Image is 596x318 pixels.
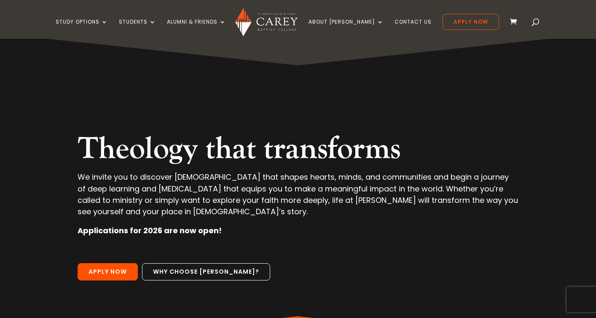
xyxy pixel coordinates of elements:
img: Carey Baptist College [235,8,297,36]
a: Study Options [56,19,108,39]
p: We invite you to discover [DEMOGRAPHIC_DATA] that shapes hearts, minds, and communities and begin... [78,171,518,225]
a: About [PERSON_NAME] [309,19,384,39]
h2: Theology that transforms [78,131,518,171]
a: Apply Now [78,263,138,281]
a: Apply Now [443,14,499,30]
a: Students [119,19,156,39]
a: Alumni & Friends [167,19,226,39]
a: Why choose [PERSON_NAME]? [142,263,270,281]
a: Contact Us [395,19,432,39]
